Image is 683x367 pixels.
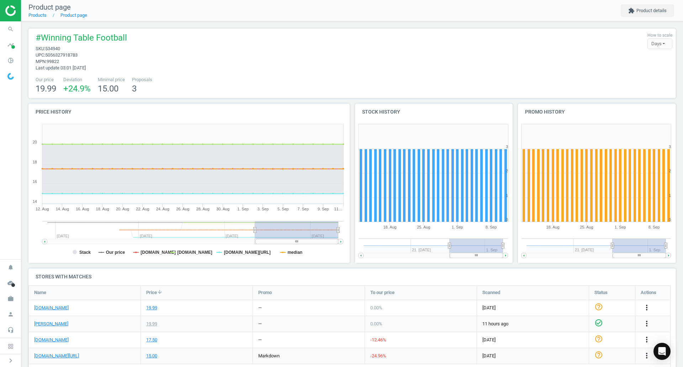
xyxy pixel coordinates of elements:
tspan: 28. Aug [196,207,210,211]
span: [DATE] [482,353,583,359]
text: 3 [505,145,508,149]
i: notifications [4,261,17,274]
span: 15.00 [98,84,118,94]
text: 14 [33,199,37,204]
img: ajHJNr6hYgQAAAAASUVORK5CYII= [5,5,56,16]
button: extensionProduct details [621,4,674,17]
tspan: 5. Sep [277,207,289,211]
tspan: 18. Aug [383,225,396,229]
span: Status [594,289,608,296]
span: sku : [36,46,45,51]
h4: Promo history [518,104,676,120]
h4: Stores with matches [28,268,676,285]
span: Minimal price [98,77,125,83]
text: 2 [669,169,671,173]
span: #Winning Table Football [36,32,127,46]
img: wGWNvw8QSZomAAAAABJRU5ErkJggg== [7,73,14,80]
tspan: 16. Aug [76,207,89,211]
tspan: 12. Aug [36,207,49,211]
text: 16 [33,179,37,184]
i: more_vert [642,319,651,328]
text: 2 [505,169,508,173]
span: -12.46 % [370,337,386,342]
tspan: 24. Aug [156,207,169,211]
button: more_vert [642,303,651,313]
tspan: Our price [106,250,125,255]
tspan: [DOMAIN_NAME] [177,250,212,255]
span: Promo [258,289,272,296]
tspan: 14. Aug [56,207,69,211]
i: extension [628,7,635,14]
a: Products [28,12,47,18]
text: 20 [33,140,37,144]
i: chevron_right [6,356,15,365]
tspan: 18. Aug [96,207,109,211]
button: more_vert [642,335,651,345]
a: [DOMAIN_NAME] [34,337,69,343]
tspan: 18. Aug [546,225,560,229]
div: — [258,321,262,327]
a: Product page [60,12,87,18]
span: +24.9 % [63,84,91,94]
i: person [4,308,17,321]
i: help_outline [594,335,603,343]
span: Deviation [63,77,91,83]
span: Last update 03:01 [DATE] [36,65,86,70]
text: 18 [33,160,37,164]
i: more_vert [642,303,651,312]
i: cloud_done [4,276,17,290]
i: more_vert [642,351,651,360]
i: search [4,22,17,36]
span: Our price [36,77,56,83]
div: Days [647,38,672,49]
span: 0.00 % [370,305,382,310]
tspan: Stack [79,250,91,255]
span: Price [146,289,157,296]
tspan: 20. Aug [116,207,129,211]
div: — [258,337,262,343]
div: 15.00 [146,353,157,359]
i: headset_mic [4,323,17,337]
text: 3 [669,145,671,149]
span: 0.00 % [370,321,382,326]
i: pie_chart_outlined [4,54,17,67]
i: timeline [4,38,17,52]
tspan: median [287,250,302,255]
i: check_circle_outline [594,319,603,327]
span: mpn : [36,59,47,64]
div: 17.50 [146,337,157,343]
span: -24.96 % [370,353,386,358]
text: 1 [505,193,508,198]
span: Scanned [482,289,500,296]
a: [PERSON_NAME] [34,321,68,327]
button: more_vert [642,351,651,361]
tspan: 30. Aug [216,207,229,211]
span: Proposals [132,77,152,83]
tspan: 1. Sep [237,207,249,211]
span: [DATE] [482,337,583,343]
a: [DOMAIN_NAME][URL] [34,353,79,359]
button: more_vert [642,319,651,329]
span: 3 [132,84,137,94]
text: 1 [669,193,671,198]
tspan: 26. Aug [176,207,189,211]
tspan: 11… [334,207,342,211]
tspan: 7. Sep [297,207,309,211]
span: Product page [28,3,71,11]
text: 0 [669,217,671,222]
span: 11 hours ago [482,321,583,327]
span: [DATE] [482,305,583,311]
tspan: 25. Aug [417,225,430,229]
tspan: 25. Aug [580,225,593,229]
tspan: 22. Aug [136,207,149,211]
span: To our price [370,289,395,296]
div: 19.99 [146,305,157,311]
i: work [4,292,17,305]
span: markdown [258,353,280,358]
h4: Price history [28,104,350,120]
span: 534940 [45,46,60,51]
tspan: 1. Sep [615,225,626,229]
span: 19.99 [36,84,56,94]
span: Actions [641,289,656,296]
div: 19.99 [146,321,157,327]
